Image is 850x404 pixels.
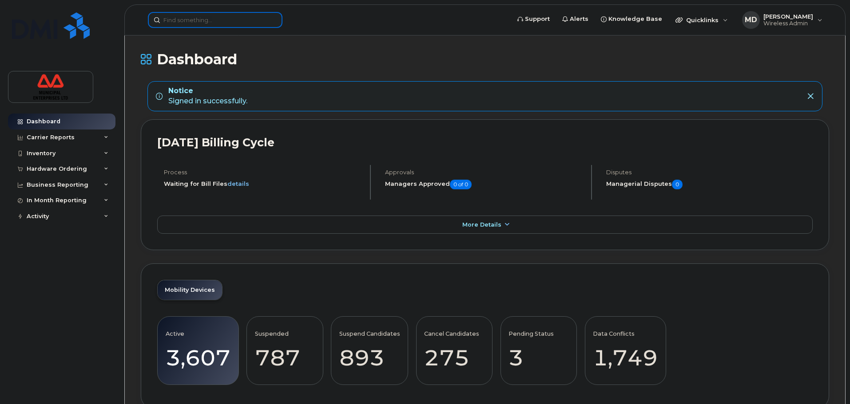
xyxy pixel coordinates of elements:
a: details [227,180,249,187]
span: 0 [672,180,683,189]
a: Active 3,607 [166,322,230,380]
a: Suspend Candidates 893 [339,322,400,380]
a: Pending Status 3 [508,322,568,380]
h4: Disputes [606,169,813,176]
div: Signed in successfully. [168,86,247,106]
li: Waiting for Bill Files [164,180,362,188]
a: Data Conflicts 1,749 [593,322,658,380]
a: Cancel Candidates 275 [424,322,484,380]
span: 0 of 0 [450,180,472,189]
span: More Details [462,221,501,228]
h2: [DATE] Billing Cycle [157,136,813,149]
a: Suspended 787 [255,322,315,380]
h4: Process [164,169,362,176]
h5: Managerial Disputes [606,180,813,189]
a: Mobility Devices [158,280,222,300]
h5: Managers Approved [385,180,584,189]
h4: Approvals [385,169,584,176]
strong: Notice [168,86,247,96]
h1: Dashboard [141,51,829,67]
